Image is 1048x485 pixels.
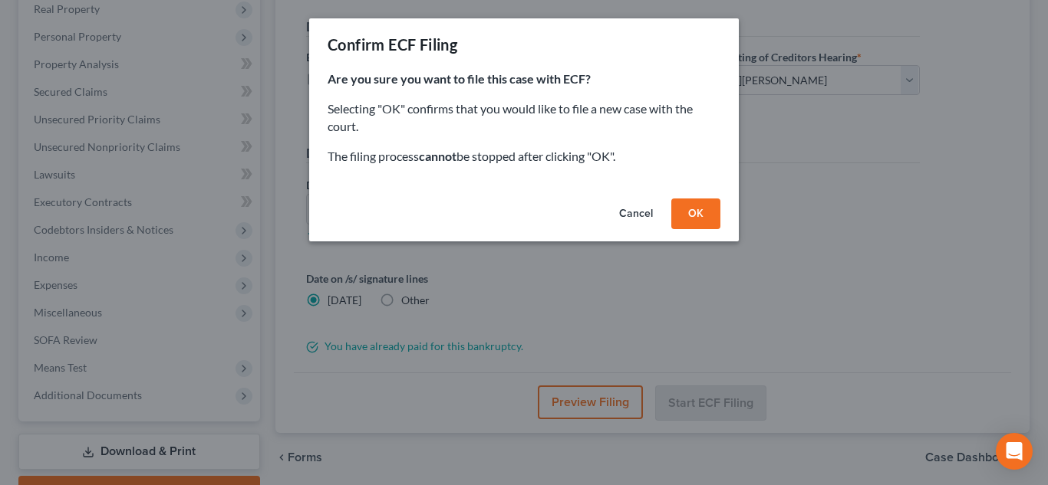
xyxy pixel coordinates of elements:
[996,433,1033,470] div: Open Intercom Messenger
[671,198,720,229] button: OK
[328,148,720,165] p: The filing process be stopped after clicking "OK".
[419,149,456,163] strong: cannot
[328,100,720,136] p: Selecting "OK" confirms that you would like to file a new case with the court.
[607,198,665,229] button: Cancel
[328,71,591,86] strong: Are you sure you want to file this case with ECF?
[328,34,457,55] div: Confirm ECF Filing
